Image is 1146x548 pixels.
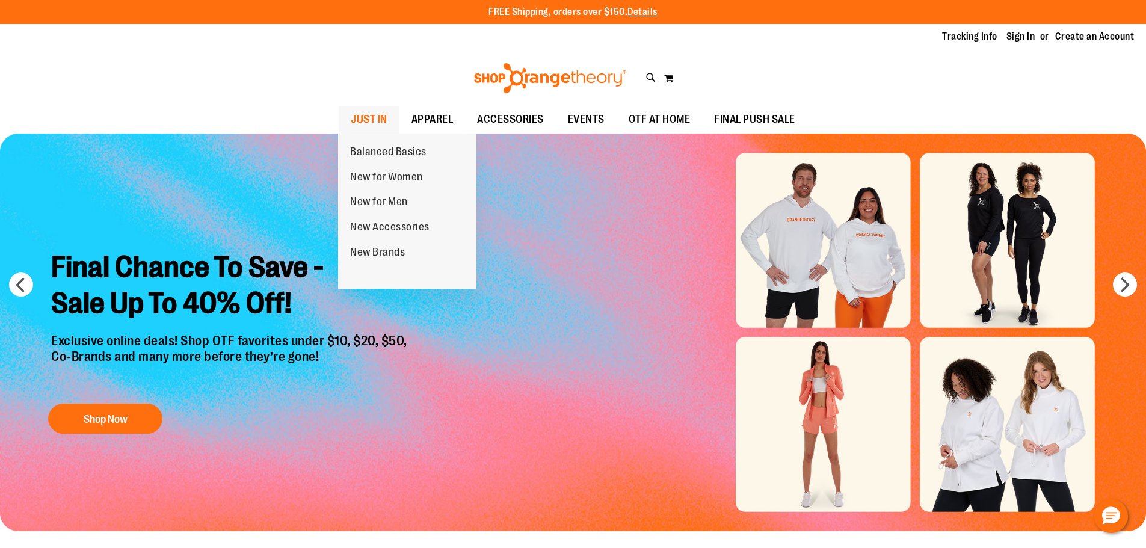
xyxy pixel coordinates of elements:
[465,106,556,134] a: ACCESSORIES
[350,146,427,161] span: Balanced Basics
[350,171,423,186] span: New for Women
[488,5,658,19] p: FREE Shipping, orders over $150.
[350,246,405,261] span: New Brands
[338,140,439,165] a: Balanced Basics
[42,240,419,440] a: Final Chance To Save -Sale Up To 40% Off! Exclusive online deals! Shop OTF favorites under $10, $...
[399,106,466,134] a: APPAREL
[556,106,617,134] a: EVENTS
[338,215,442,240] a: New Accessories
[339,106,399,134] a: JUST IN
[42,333,419,392] p: Exclusive online deals! Shop OTF favorites under $10, $20, $50, Co-Brands and many more before th...
[351,106,387,133] span: JUST IN
[338,165,435,190] a: New for Women
[338,240,417,265] a: New Brands
[702,106,807,134] a: FINAL PUSH SALE
[629,106,691,133] span: OTF AT HOME
[1094,499,1128,533] button: Hello, have a question? Let’s chat.
[411,106,454,133] span: APPAREL
[627,7,658,17] a: Details
[338,189,420,215] a: New for Men
[617,106,703,134] a: OTF AT HOME
[9,272,33,297] button: prev
[350,221,430,236] span: New Accessories
[48,404,162,434] button: Shop Now
[568,106,605,133] span: EVENTS
[338,134,476,289] ul: JUST IN
[714,106,795,133] span: FINAL PUSH SALE
[477,106,544,133] span: ACCESSORIES
[42,240,419,333] h2: Final Chance To Save - Sale Up To 40% Off!
[1006,30,1035,43] a: Sign In
[1113,272,1137,297] button: next
[1055,30,1135,43] a: Create an Account
[472,63,628,93] img: Shop Orangetheory
[350,195,408,211] span: New for Men
[942,30,997,43] a: Tracking Info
